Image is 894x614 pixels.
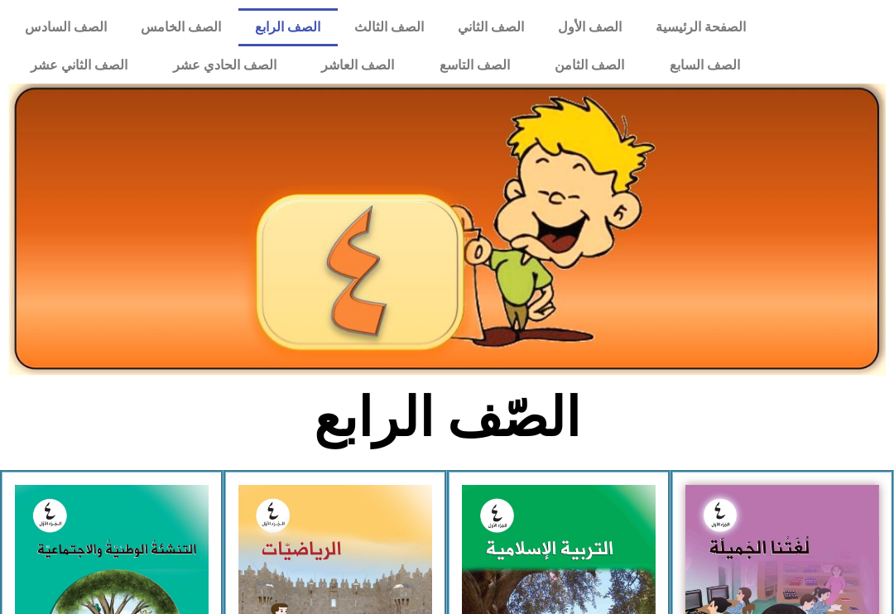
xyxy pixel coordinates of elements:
[416,46,532,84] a: الصف التاسع
[440,8,541,46] a: الصف الثاني
[174,386,721,450] h2: الصّف الرابع
[532,46,647,84] a: الصف الثامن
[638,8,762,46] a: الصفحة الرئيسية
[150,46,299,84] a: الصف الحادي عشر
[299,46,417,84] a: الصف العاشر
[646,46,762,84] a: الصف السابع
[8,46,151,84] a: الصف الثاني عشر
[541,8,638,46] a: الصف الأول
[124,8,238,46] a: الصف الخامس
[238,8,338,46] a: الصف الرابع
[8,8,124,46] a: الصف السادس
[338,8,441,46] a: الصف الثالث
